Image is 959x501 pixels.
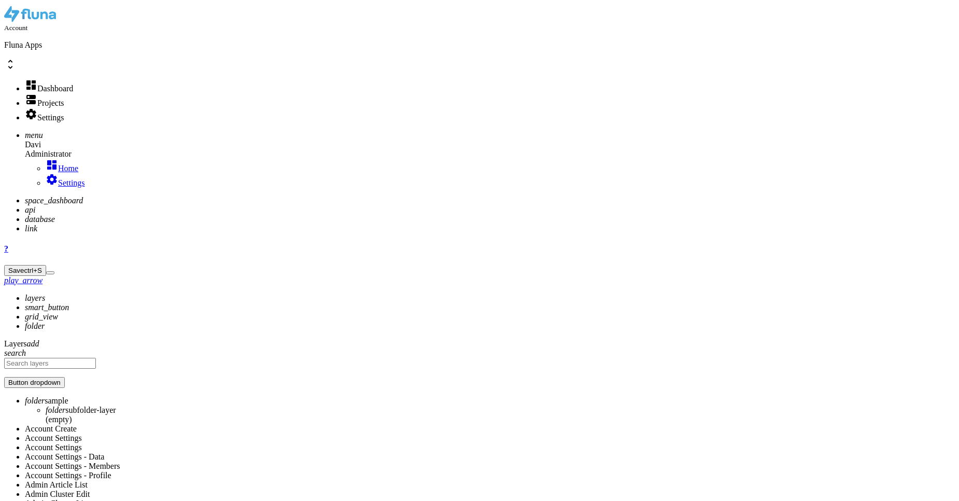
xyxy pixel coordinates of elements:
i: space_dashboard [25,196,83,205]
i: link [25,224,37,233]
span: Admin Cluster Edit [25,490,90,498]
a: ? [4,244,955,254]
i: folder [25,322,45,330]
i: add [27,339,39,348]
i: api [25,205,35,214]
i: search [4,349,26,357]
p: Fluna Apps [4,40,955,50]
div: Administrator [25,149,955,159]
a: settingsSettings [46,178,85,187]
i: smart_button [25,303,69,312]
span: subfolder-layer [65,406,116,414]
div: Davi [25,140,955,149]
span: (empty) [46,415,72,424]
span: sample [45,396,68,405]
i: dns [25,93,37,106]
i: database [25,215,55,224]
span: Account Settings - Members [25,462,120,470]
i: folder [25,396,45,405]
span: Account Settings - Profile [25,471,111,480]
small: Account [4,24,27,32]
i: menu [25,131,43,140]
i: layers [25,294,45,302]
input: Search layers [4,358,96,369]
span: Account Settings - Data [25,452,104,461]
span: Settings [58,178,85,187]
span: Home [58,164,78,173]
button: Button dropdown [4,377,65,388]
i: settings [25,108,37,120]
span: unfold_more [4,58,17,71]
span: Settings [37,113,64,122]
i: settings [46,173,58,186]
i: grid_view [25,312,58,321]
span: Layers [4,339,27,348]
span: Account Create [25,424,77,433]
span: ctrl+S [24,267,41,274]
span: Account Settings [25,443,82,452]
a: dashboardHome [46,164,78,173]
span: Dashboard [37,84,73,93]
span: Account Settings [25,434,82,442]
i: dashboard [46,159,58,171]
a: play_arrow [4,276,43,285]
button: Savectrl+S [4,265,46,276]
span: Projects [37,99,64,107]
i: dashboard [25,79,37,91]
i: folder [46,406,65,414]
span: Admin Article List [25,480,88,489]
